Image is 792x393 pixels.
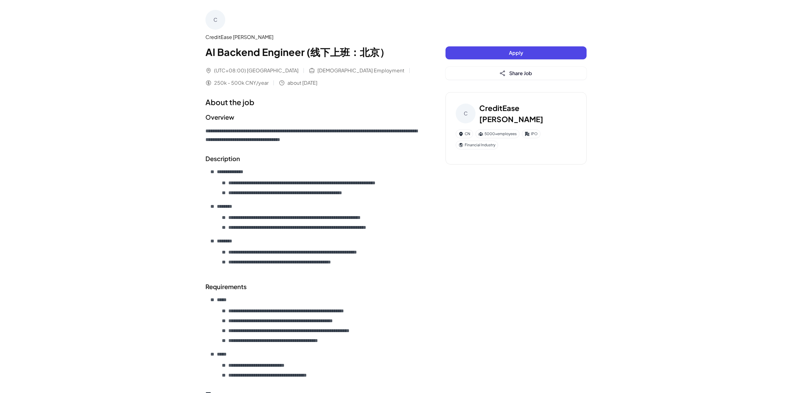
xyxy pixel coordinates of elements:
span: about [DATE] [287,79,317,87]
div: 5000+ employees [476,130,519,138]
h2: Description [205,154,421,163]
h1: About the job [205,96,421,108]
div: IPO [522,130,540,138]
button: Share Job [445,67,587,80]
span: 250k - 500k CNY/year [214,79,269,87]
div: Financial Industry [456,141,498,149]
span: [DEMOGRAPHIC_DATA] Employment [317,67,404,74]
div: C [205,10,225,30]
div: CN [456,130,473,138]
span: (UTC+08:00) [GEOGRAPHIC_DATA] [214,67,299,74]
h3: CreditEase [PERSON_NAME] [479,102,576,125]
h2: Requirements [205,282,421,291]
h2: Overview [205,113,421,122]
h1: AI Backend Engineer (线下上班：北京） [205,45,421,59]
button: Apply [445,46,587,59]
div: CreditEase [PERSON_NAME] [205,33,421,41]
div: C [456,104,476,123]
span: Apply [509,49,523,56]
span: Share Job [509,70,532,76]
